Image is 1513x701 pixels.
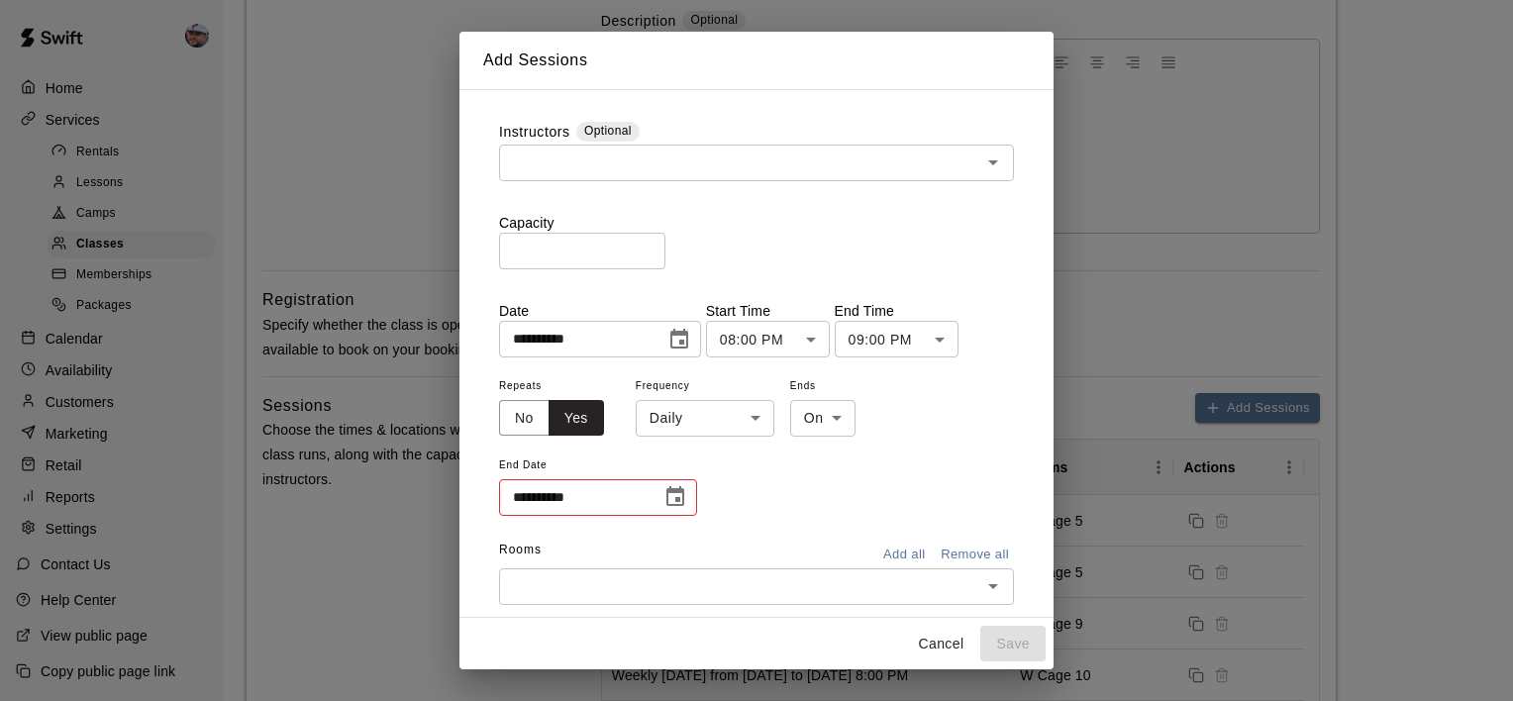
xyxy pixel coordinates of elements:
[499,301,701,321] p: Date
[706,301,830,321] p: Start Time
[872,540,936,570] button: Add all
[659,320,699,359] button: Choose date, selected date is Sep 18, 2025
[584,124,632,138] span: Optional
[499,400,604,437] div: outlined button group
[656,477,695,517] button: Choose date
[499,373,620,400] span: Repeats
[499,400,550,437] button: No
[790,400,856,437] div: On
[909,626,972,662] button: Cancel
[499,543,542,556] span: Rooms
[459,32,1054,89] h2: Add Sessions
[835,321,958,357] div: 09:00 PM
[936,540,1014,570] button: Remove all
[636,400,774,437] div: Daily
[549,400,604,437] button: Yes
[979,572,1007,600] button: Open
[706,321,830,357] div: 08:00 PM
[499,452,697,479] span: End Date
[790,373,856,400] span: Ends
[835,301,958,321] p: End Time
[499,122,570,145] label: Instructors
[499,213,1014,233] p: Capacity
[636,373,774,400] span: Frequency
[979,149,1007,176] button: Open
